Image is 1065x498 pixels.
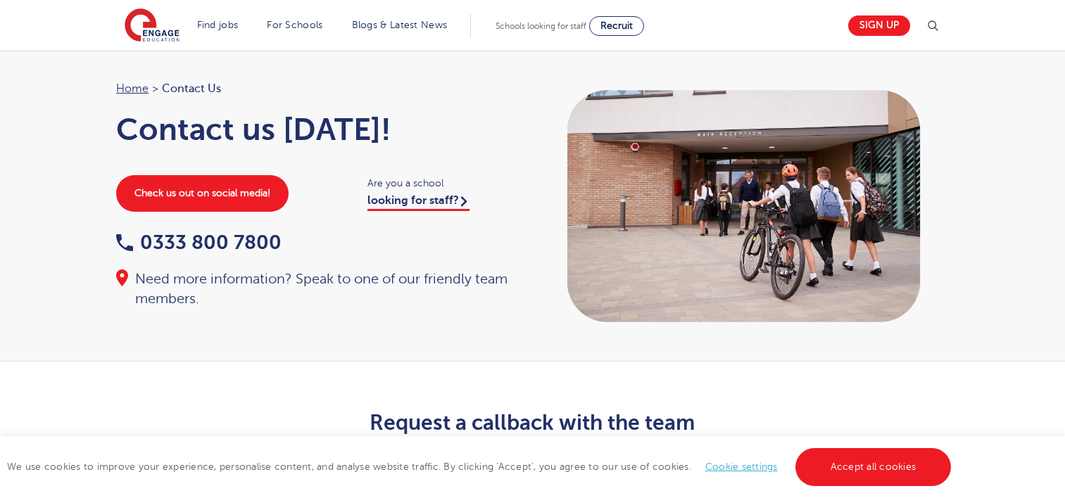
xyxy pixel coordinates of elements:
[152,82,158,95] span: >
[187,411,878,435] h2: Request a callback with the team
[589,16,644,36] a: Recruit
[496,21,586,31] span: Schools looking for staff
[197,20,239,30] a: Find jobs
[267,20,322,30] a: For Schools
[116,175,289,212] a: Check us out on social media!
[7,461,954,472] span: We use cookies to improve your experience, personalise content, and analyse website traffic. By c...
[795,448,952,486] a: Accept all cookies
[162,79,221,98] span: Contact Us
[116,231,282,253] a: 0333 800 7800
[116,112,519,147] h1: Contact us [DATE]!
[125,8,179,44] img: Engage Education
[367,175,519,191] span: Are you a school
[600,20,633,31] span: Recruit
[352,20,448,30] a: Blogs & Latest News
[367,194,470,211] a: looking for staff?
[848,15,910,36] a: Sign up
[116,82,149,95] a: Home
[116,79,519,98] nav: breadcrumb
[116,269,519,309] div: Need more information? Speak to one of our friendly team members.
[705,461,778,472] a: Cookie settings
